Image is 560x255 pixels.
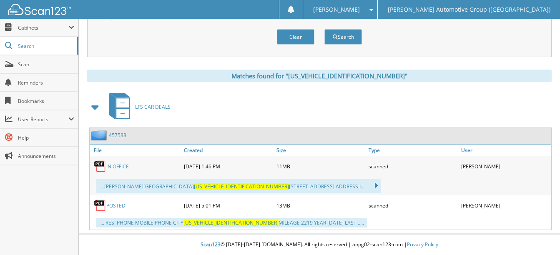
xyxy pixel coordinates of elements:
[18,24,68,31] span: Cabinets
[90,145,182,156] a: File
[194,183,289,190] span: [US_VEHICLE_IDENTIFICATION_NUMBER]
[87,70,552,82] div: Matches found for "[US_VEHICLE_IDENTIFICATION_NUMBER]"
[367,197,459,214] div: scanned
[94,160,106,172] img: PDF.png
[18,79,74,86] span: Reminders
[367,158,459,175] div: scanned
[277,29,314,45] button: Clear
[18,42,73,50] span: Search
[274,197,367,214] div: 13MB
[274,145,367,156] a: Size
[96,218,367,227] div: .... RES. PHONE MOBILE PHONE CITY MILEAGE 2219 YEAR [DATE] LAST .....
[201,241,221,248] span: Scan123
[18,134,74,141] span: Help
[388,7,550,12] span: [PERSON_NAME] Automotive Group ([GEOGRAPHIC_DATA])
[8,4,71,15] img: scan123-logo-white.svg
[313,7,360,12] span: [PERSON_NAME]
[18,152,74,160] span: Announcements
[104,90,171,123] a: LFS CAR DEALS
[106,163,129,170] a: IN OFFICE
[91,130,109,140] img: folder2.png
[274,158,367,175] div: 11MB
[18,97,74,105] span: Bookmarks
[135,103,171,110] span: LFS CAR DEALS
[367,145,459,156] a: Type
[407,241,438,248] a: Privacy Policy
[18,116,68,123] span: User Reports
[79,235,560,255] div: © [DATE]-[DATE] [DOMAIN_NAME]. All rights reserved | appg02-scan123-com |
[18,61,74,68] span: Scan
[109,132,126,139] a: 457588
[183,219,279,226] span: [US_VEHICLE_IDENTIFICATION_NUMBER]
[106,202,126,209] a: POSTED
[182,197,274,214] div: [DATE] 5:01 PM
[459,145,551,156] a: User
[96,179,381,193] div: ... [PERSON_NAME][GEOGRAPHIC_DATA] [STREET_ADDRESS] ADDRESS I...
[459,197,551,214] div: [PERSON_NAME]
[94,199,106,212] img: PDF.png
[182,145,274,156] a: Created
[182,158,274,175] div: [DATE] 1:46 PM
[324,29,362,45] button: Search
[459,158,551,175] div: [PERSON_NAME]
